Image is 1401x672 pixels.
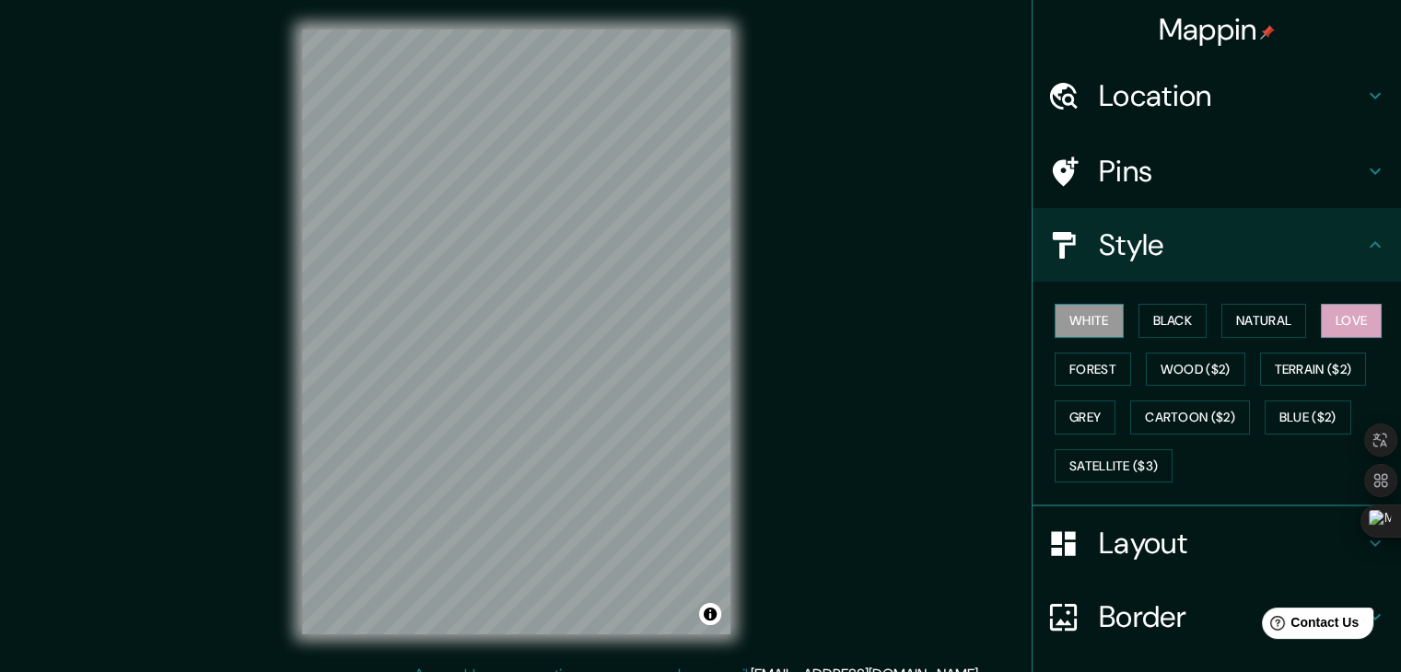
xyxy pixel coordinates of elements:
h4: Style [1099,226,1364,263]
button: White [1055,304,1124,338]
h4: Pins [1099,153,1364,190]
button: Blue ($2) [1265,400,1351,434]
iframe: Help widget launcher [1237,600,1381,652]
button: Cartoon ($2) [1130,400,1250,434]
button: Forest [1055,353,1131,387]
button: Natural [1221,304,1306,338]
div: Style [1033,208,1401,282]
h4: Location [1099,77,1364,114]
button: Wood ($2) [1146,353,1245,387]
img: pin-icon.png [1260,25,1275,40]
div: Pins [1033,134,1401,208]
h4: Layout [1099,525,1364,562]
div: Layout [1033,506,1401,580]
button: Black [1138,304,1208,338]
button: Satellite ($3) [1055,449,1173,483]
button: Love [1321,304,1382,338]
h4: Border [1099,598,1364,635]
button: Grey [1055,400,1115,434]
canvas: Map [302,29,730,634]
button: Terrain ($2) [1260,353,1367,387]
button: Toggle attribution [699,603,721,625]
h4: Mappin [1159,11,1276,48]
div: Location [1033,59,1401,133]
div: Border [1033,580,1401,654]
